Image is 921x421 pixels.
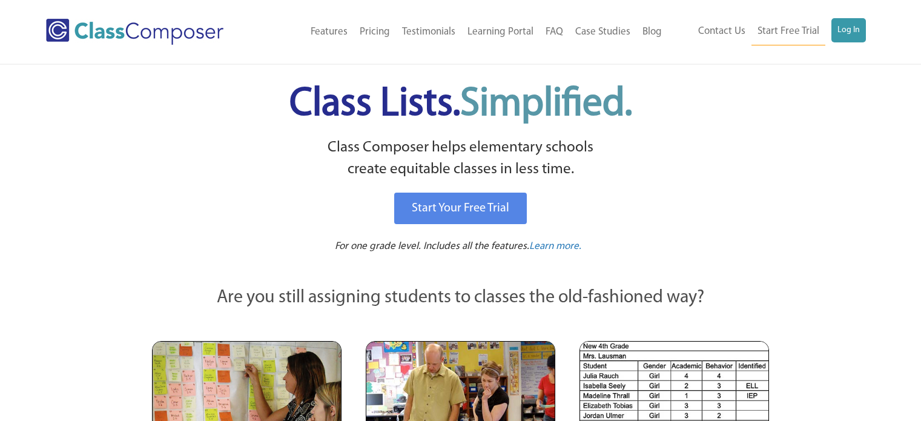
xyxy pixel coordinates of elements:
a: Contact Us [692,18,751,45]
a: Testimonials [396,19,461,45]
a: Features [305,19,354,45]
img: Class Composer [46,19,223,45]
a: FAQ [540,19,569,45]
a: Case Studies [569,19,636,45]
nav: Header Menu [262,19,667,45]
span: Learn more. [529,241,581,251]
span: For one grade level. Includes all the features. [335,241,529,251]
span: Simplified. [460,85,632,124]
a: Blog [636,19,668,45]
p: Class Composer helps elementary schools create equitable classes in less time. [150,137,771,181]
p: Are you still assigning students to classes the old-fashioned way? [152,285,770,311]
a: Start Your Free Trial [394,193,527,224]
span: Start Your Free Trial [412,202,509,214]
a: Pricing [354,19,396,45]
nav: Header Menu [668,18,866,45]
span: Class Lists. [289,85,632,124]
a: Start Free Trial [751,18,825,45]
a: Learning Portal [461,19,540,45]
a: Learn more. [529,239,581,254]
a: Log In [831,18,866,42]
